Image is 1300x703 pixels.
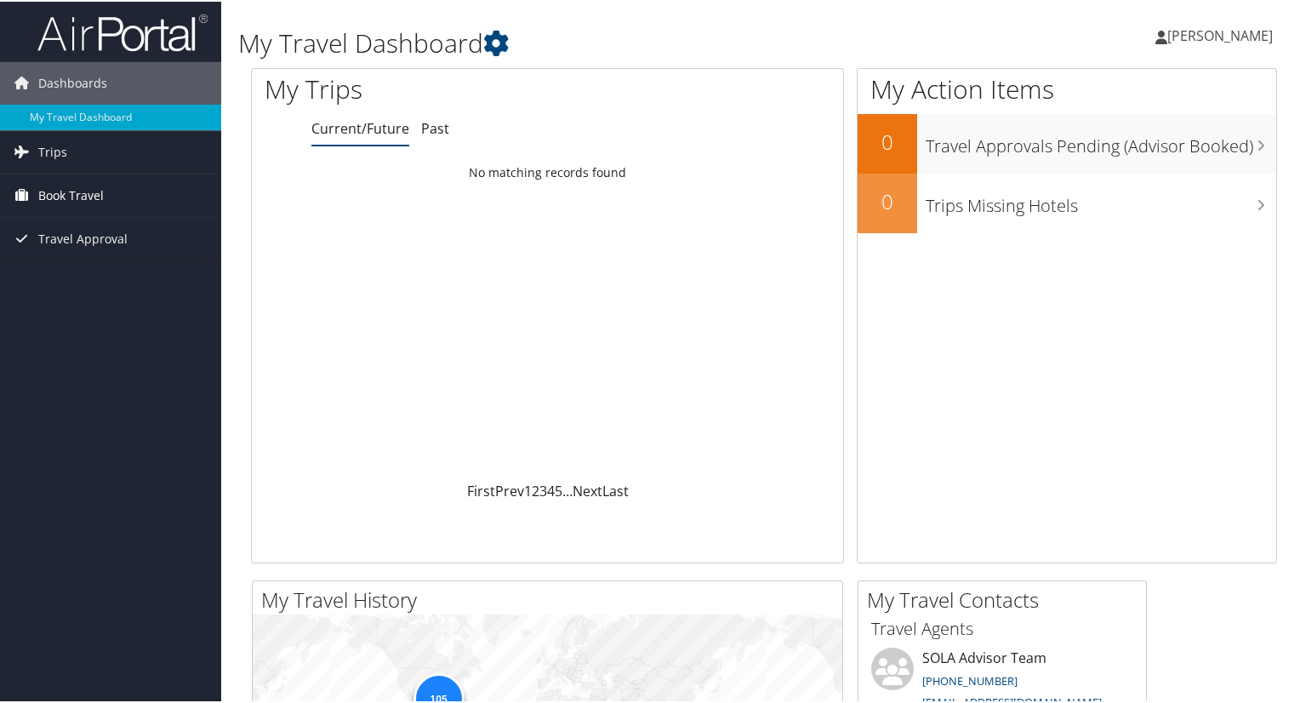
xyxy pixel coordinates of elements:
[495,480,524,499] a: Prev
[547,480,555,499] a: 4
[858,70,1276,106] h1: My Action Items
[602,480,629,499] a: Last
[1155,9,1290,60] a: [PERSON_NAME]
[252,156,843,186] td: No matching records found
[524,480,532,499] a: 1
[38,173,104,215] span: Book Travel
[858,186,917,214] h2: 0
[265,70,584,106] h1: My Trips
[562,480,573,499] span: …
[38,60,107,103] span: Dashboards
[871,615,1133,639] h3: Travel Agents
[311,117,409,136] a: Current/Future
[926,184,1276,216] h3: Trips Missing Hotels
[467,480,495,499] a: First
[922,672,1018,687] a: [PHONE_NUMBER]
[926,124,1276,157] h3: Travel Approvals Pending (Advisor Booked)
[858,126,917,155] h2: 0
[539,480,547,499] a: 3
[238,24,939,60] h1: My Travel Dashboard
[573,480,602,499] a: Next
[1167,25,1273,43] span: [PERSON_NAME]
[38,129,67,172] span: Trips
[555,480,562,499] a: 5
[38,216,128,259] span: Travel Approval
[858,172,1276,231] a: 0Trips Missing Hotels
[858,112,1276,172] a: 0Travel Approvals Pending (Advisor Booked)
[867,584,1146,613] h2: My Travel Contacts
[261,584,842,613] h2: My Travel History
[37,11,208,51] img: airportal-logo.png
[421,117,449,136] a: Past
[532,480,539,499] a: 2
